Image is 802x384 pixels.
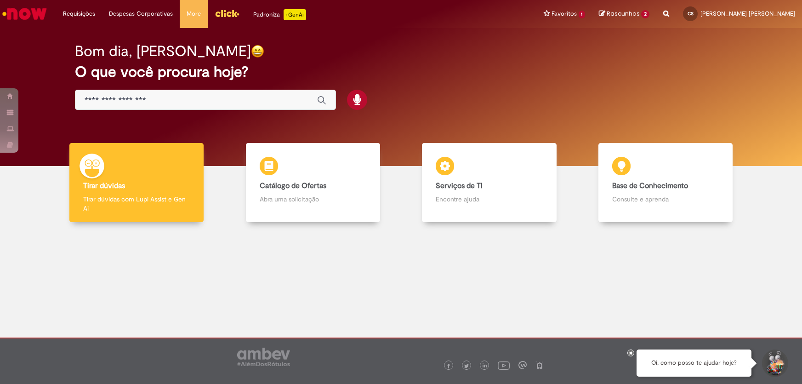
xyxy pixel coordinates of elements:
div: Padroniza [253,9,306,20]
span: 2 [641,10,649,18]
a: Tirar dúvidas Tirar dúvidas com Lupi Assist e Gen Ai [48,143,225,223]
img: logo_footer_ambev_rotulo_gray.png [237,348,290,366]
b: Base de Conhecimento [612,181,688,190]
a: Rascunhos [599,10,649,18]
p: Tirar dúvidas com Lupi Assist e Gen Ai [83,195,190,213]
a: Catálogo de Ofertas Abra uma solicitação [225,143,401,223]
p: Encontre ajuda [436,195,542,204]
img: logo_footer_twitter.png [464,364,469,368]
img: logo_footer_linkedin.png [483,363,487,369]
h2: Bom dia, [PERSON_NAME] [75,43,251,59]
span: [PERSON_NAME] [PERSON_NAME] [700,10,795,17]
span: More [187,9,201,18]
a: Base de Conhecimento Consulte e aprenda [577,143,754,223]
span: Requisições [63,9,95,18]
button: Iniciar Conversa de Suporte [761,350,788,377]
a: Serviços de TI Encontre ajuda [401,143,578,223]
span: CS [688,11,694,17]
p: Consulte e aprenda [612,195,719,204]
span: Despesas Corporativas [109,9,173,18]
span: 1 [579,11,586,18]
b: Tirar dúvidas [83,181,125,190]
img: logo_footer_naosei.png [535,361,544,369]
b: Catálogo de Ofertas [260,181,326,190]
b: Serviços de TI [436,181,483,190]
img: logo_footer_youtube.png [498,359,510,371]
div: Oi, como posso te ajudar hoje? [637,350,751,377]
img: click_logo_yellow_360x200.png [215,6,239,20]
img: logo_footer_facebook.png [446,364,451,368]
h2: O que você procura hoje? [75,64,727,80]
p: +GenAi [284,9,306,20]
p: Abra uma solicitação [260,195,366,204]
img: happy-face.png [251,45,264,58]
span: Favoritos [552,9,577,18]
img: ServiceNow [1,5,48,23]
span: Rascunhos [607,9,640,18]
img: logo_footer_workplace.png [518,361,527,369]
